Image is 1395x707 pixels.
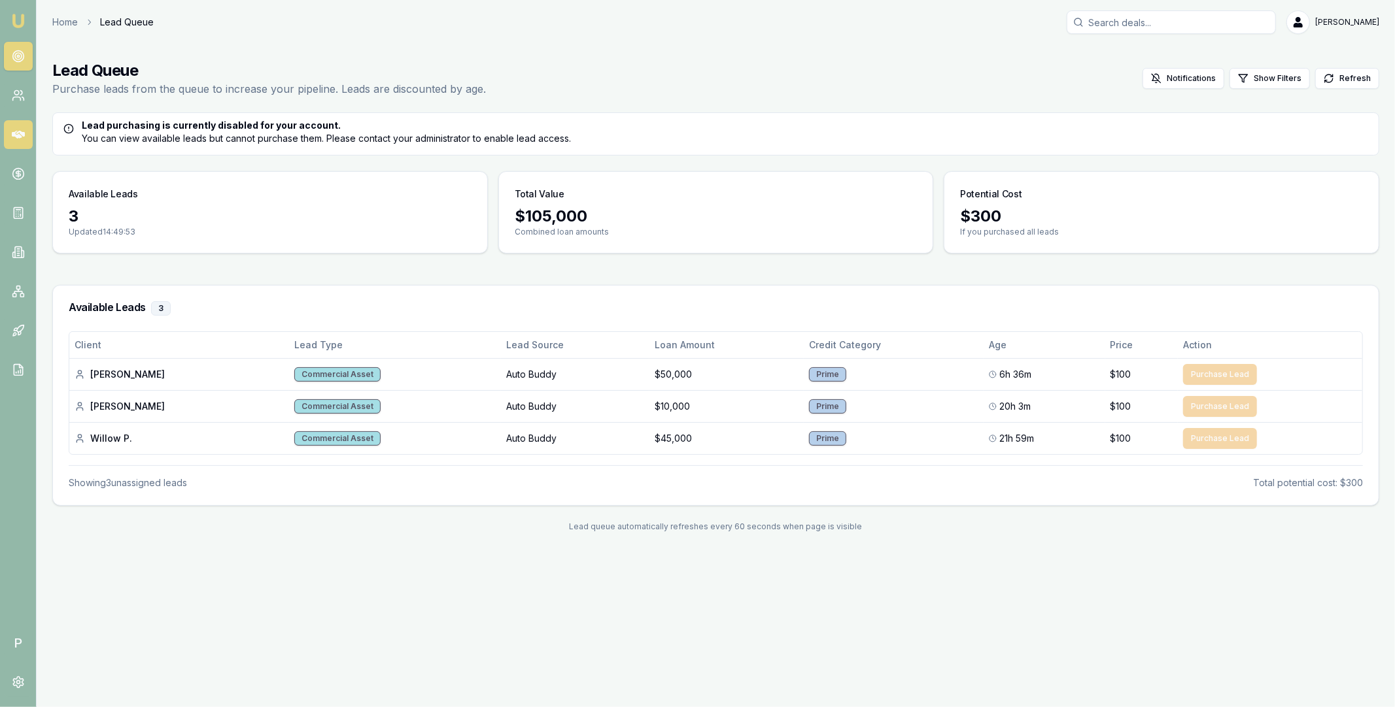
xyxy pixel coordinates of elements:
[52,16,154,29] nav: breadcrumb
[1253,476,1363,489] div: Total potential cost: $300
[809,431,846,446] div: Prime
[649,422,804,454] td: $45,000
[501,390,649,422] td: Auto Buddy
[289,332,500,358] th: Lead Type
[69,227,472,237] p: Updated 14:49:53
[515,188,564,201] h3: Total Value
[294,431,381,446] div: Commercial Asset
[75,432,284,445] div: Willow P.
[294,399,381,414] div: Commercial Asset
[1143,68,1224,89] button: Notifications
[1315,68,1379,89] button: Refresh
[100,16,154,29] span: Lead Queue
[999,432,1034,445] span: 21h 59m
[151,301,171,316] div: 3
[4,629,33,657] span: P
[1067,10,1276,34] input: Search deals
[809,399,846,414] div: Prime
[960,206,1363,227] div: $ 300
[984,332,1105,358] th: Age
[649,358,804,390] td: $50,000
[515,227,918,237] p: Combined loan amounts
[649,390,804,422] td: $10,000
[69,188,138,201] h3: Available Leads
[804,332,984,358] th: Credit Category
[10,13,26,29] img: emu-icon-u.png
[1111,400,1131,413] span: $100
[52,521,1379,532] div: Lead queue automatically refreshes every 60 seconds when page is visible
[69,476,187,489] div: Showing 3 unassigned lead s
[1230,68,1310,89] button: Show Filters
[515,206,918,227] div: $ 105,000
[1111,432,1131,445] span: $100
[1178,332,1362,358] th: Action
[75,368,284,381] div: [PERSON_NAME]
[809,367,846,382] div: Prime
[1105,332,1178,358] th: Price
[960,188,1022,201] h3: Potential Cost
[649,332,804,358] th: Loan Amount
[69,206,472,227] div: 3
[501,358,649,390] td: Auto Buddy
[82,120,341,131] strong: Lead purchasing is currently disabled for your account.
[1315,17,1379,27] span: [PERSON_NAME]
[52,60,486,81] h1: Lead Queue
[69,332,289,358] th: Client
[1111,368,1131,381] span: $100
[63,119,1368,145] div: You can view available leads but cannot purchase them. Please contact your administrator to enabl...
[999,368,1031,381] span: 6h 36m
[75,400,284,413] div: [PERSON_NAME]
[999,400,1031,413] span: 20h 3m
[960,227,1363,237] p: If you purchased all leads
[69,301,1363,316] h3: Available Leads
[501,422,649,454] td: Auto Buddy
[501,332,649,358] th: Lead Source
[294,367,381,382] div: Commercial Asset
[52,16,78,29] a: Home
[52,81,486,97] p: Purchase leads from the queue to increase your pipeline. Leads are discounted by age.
